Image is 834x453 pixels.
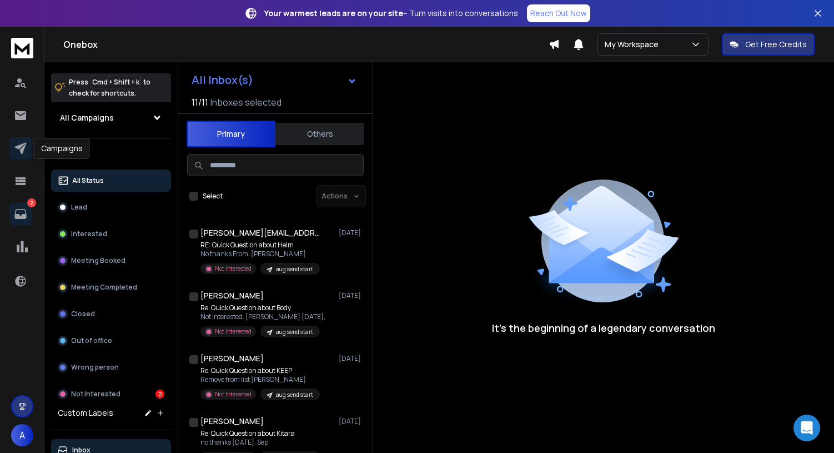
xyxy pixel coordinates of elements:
[51,223,171,245] button: Interested
[793,415,820,441] div: Open Intercom Messenger
[58,407,113,419] h3: Custom Labels
[71,390,120,399] p: Not Interested
[200,227,323,238] h1: [PERSON_NAME][EMAIL_ADDRESS][DOMAIN_NAME]
[71,310,95,318] p: Closed
[183,69,366,91] button: All Inbox(s)
[51,170,171,192] button: All Status
[339,417,364,426] p: [DATE]
[34,138,90,159] div: Campaigns
[200,366,320,375] p: Re: Quick Question about KEEP
[71,363,119,372] p: Wrong person
[200,312,325,321] p: Not interested. [PERSON_NAME] [DATE],
[264,8,518,19] p: – Turn visits into conversations
[264,8,403,18] strong: Your warmest leads are on your site
[276,265,313,273] p: aug send start
[51,250,171,272] button: Meeting Booked
[91,76,141,88] span: Cmd + Shift + k
[276,391,313,399] p: aug send start
[275,122,364,146] button: Others
[71,283,137,292] p: Meeting Completed
[27,198,36,207] p: 2
[51,107,171,129] button: All Campaigns
[51,356,171,379] button: Wrong person
[51,383,171,405] button: Not Interested2
[71,256,125,265] p: Meeting Booked
[745,39,807,50] p: Get Free Credits
[276,328,313,336] p: aug send start
[155,390,164,399] div: 2
[200,353,264,364] h1: [PERSON_NAME]
[200,416,264,427] h1: [PERSON_NAME]
[71,230,107,238] p: Interested
[722,33,815,56] button: Get Free Credits
[60,112,114,123] h1: All Campaigns
[11,38,33,58] img: logo
[203,192,223,201] label: Select
[210,96,282,109] h3: Inboxes selected
[192,96,208,109] span: 11 / 11
[215,327,252,336] p: Not Interested
[200,429,320,438] p: Re: Quick Question about Kitara
[51,276,171,298] button: Meeting Completed
[51,196,171,218] button: Lead
[605,39,663,50] p: My Workspace
[339,228,364,237] p: [DATE]
[63,38,549,51] h1: Onebox
[492,320,715,336] p: It’s the beginning of a legendary conversation
[339,354,364,363] p: [DATE]
[200,241,320,250] p: RE: Quick Question about Helm
[530,8,587,19] p: Reach Out Now
[527,4,590,22] a: Reach Out Now
[200,438,320,447] p: no thanks [DATE], Sep
[200,375,320,384] p: Remove from list [PERSON_NAME]
[51,330,171,352] button: Out of office
[187,121,275,147] button: Primary
[9,203,32,225] a: 2
[215,390,252,399] p: Not Interested
[71,336,112,345] p: Out of office
[200,303,325,312] p: Re: Quick Question about Body
[215,265,252,273] p: Not Interested
[339,291,364,300] p: [DATE]
[69,77,150,99] p: Press to check for shortcuts.
[51,147,171,163] h3: Filters
[192,74,253,86] h1: All Inbox(s)
[11,424,33,446] button: A
[72,176,104,185] p: All Status
[200,250,320,258] p: No thanks From: [PERSON_NAME]
[71,203,87,212] p: Lead
[51,303,171,325] button: Closed
[200,290,264,301] h1: [PERSON_NAME]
